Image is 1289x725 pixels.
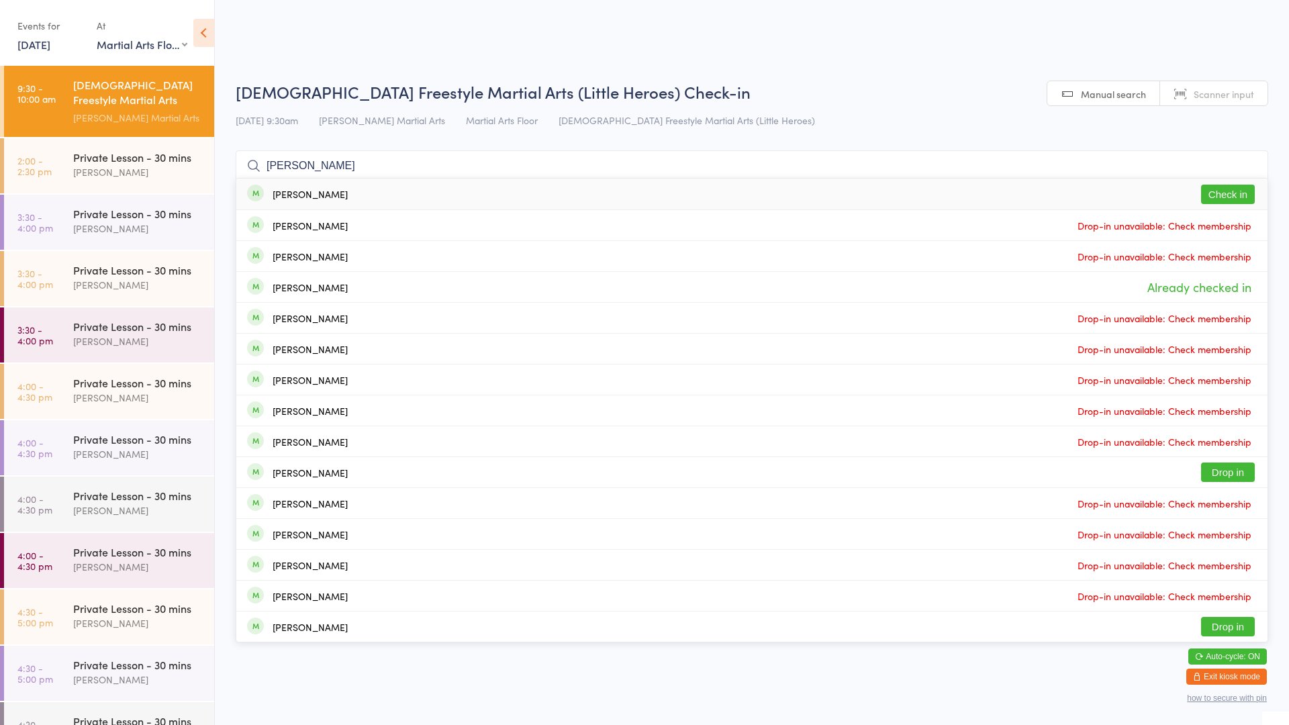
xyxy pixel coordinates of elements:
time: 4:00 - 4:30 pm [17,437,52,458]
button: how to secure with pin [1187,693,1267,703]
button: Drop in [1201,617,1255,636]
div: [PERSON_NAME] [73,221,203,236]
time: 4:00 - 4:30 pm [17,381,52,402]
div: Private Lesson - 30 mins [73,262,203,277]
a: 4:00 -4:30 pmPrivate Lesson - 30 mins[PERSON_NAME] [4,477,214,532]
h2: [DEMOGRAPHIC_DATA] Freestyle Martial Arts (Little Heroes) Check-in [236,81,1268,103]
a: 9:30 -10:00 am[DEMOGRAPHIC_DATA] Freestyle Martial Arts (Little Heroes)[PERSON_NAME] Martial Arts [4,66,214,137]
div: [PERSON_NAME] [73,616,203,631]
time: 3:30 - 4:00 pm [17,324,53,346]
a: 3:30 -4:00 pmPrivate Lesson - 30 mins[PERSON_NAME] [4,307,214,362]
span: Drop-in unavailable: Check membership [1074,401,1255,421]
span: Already checked in [1144,275,1255,299]
time: 2:00 - 2:30 pm [17,155,52,177]
div: [PERSON_NAME] [273,498,348,509]
time: 4:30 - 5:00 pm [17,663,53,684]
div: [PERSON_NAME] [73,559,203,575]
div: [PERSON_NAME] Martial Arts [73,110,203,126]
button: Drop in [1201,463,1255,482]
a: 4:00 -4:30 pmPrivate Lesson - 30 mins[PERSON_NAME] [4,364,214,419]
div: Private Lesson - 30 mins [73,319,203,334]
div: [PERSON_NAME] [73,503,203,518]
input: Search [236,150,1268,181]
div: [PERSON_NAME] [273,529,348,540]
a: 4:00 -4:30 pmPrivate Lesson - 30 mins[PERSON_NAME] [4,533,214,588]
a: 3:30 -4:00 pmPrivate Lesson - 30 mins[PERSON_NAME] [4,195,214,250]
div: [DEMOGRAPHIC_DATA] Freestyle Martial Arts (Little Heroes) [73,77,203,110]
div: Private Lesson - 30 mins [73,206,203,221]
span: Drop-in unavailable: Check membership [1074,339,1255,359]
div: [PERSON_NAME] [273,251,348,262]
div: [PERSON_NAME] [273,375,348,385]
span: Drop-in unavailable: Check membership [1074,524,1255,544]
div: Private Lesson - 30 mins [73,432,203,446]
span: [PERSON_NAME] Martial Arts [319,113,445,127]
div: Private Lesson - 30 mins [73,375,203,390]
a: 4:30 -5:00 pmPrivate Lesson - 30 mins[PERSON_NAME] [4,646,214,701]
a: 4:30 -5:00 pmPrivate Lesson - 30 mins[PERSON_NAME] [4,589,214,644]
div: [PERSON_NAME] [273,220,348,231]
span: Drop-in unavailable: Check membership [1074,246,1255,267]
div: [PERSON_NAME] [273,405,348,416]
div: [PERSON_NAME] [273,622,348,632]
div: [PERSON_NAME] [273,436,348,447]
div: [PERSON_NAME] [273,313,348,324]
div: [PERSON_NAME] [273,189,348,199]
span: [DEMOGRAPHIC_DATA] Freestyle Martial Arts (Little Heroes) [559,113,815,127]
div: [PERSON_NAME] [273,560,348,571]
button: Exit kiosk mode [1186,669,1267,685]
div: [PERSON_NAME] [273,467,348,478]
div: [PERSON_NAME] [73,390,203,405]
div: [PERSON_NAME] [73,672,203,687]
button: Check in [1201,185,1255,204]
span: Drop-in unavailable: Check membership [1074,493,1255,514]
div: Private Lesson - 30 mins [73,544,203,559]
div: Private Lesson - 30 mins [73,488,203,503]
span: Drop-in unavailable: Check membership [1074,215,1255,236]
div: At [97,15,187,37]
time: 4:00 - 4:30 pm [17,550,52,571]
span: Drop-in unavailable: Check membership [1074,555,1255,575]
div: Private Lesson - 30 mins [73,150,203,164]
span: Drop-in unavailable: Check membership [1074,370,1255,390]
div: [PERSON_NAME] [273,591,348,601]
div: [PERSON_NAME] [73,164,203,180]
span: Drop-in unavailable: Check membership [1074,432,1255,452]
time: 4:30 - 5:00 pm [17,606,53,628]
span: Manual search [1081,87,1146,101]
span: Drop-in unavailable: Check membership [1074,308,1255,328]
span: [DATE] 9:30am [236,113,298,127]
div: [PERSON_NAME] [273,282,348,293]
div: Private Lesson - 30 mins [73,657,203,672]
time: 3:30 - 4:00 pm [17,268,53,289]
div: [PERSON_NAME] [73,446,203,462]
a: 4:00 -4:30 pmPrivate Lesson - 30 mins[PERSON_NAME] [4,420,214,475]
div: [PERSON_NAME] [273,344,348,354]
time: 9:30 - 10:00 am [17,83,56,104]
div: Martial Arts Floor [97,37,187,52]
a: 3:30 -4:00 pmPrivate Lesson - 30 mins[PERSON_NAME] [4,251,214,306]
span: Martial Arts Floor [466,113,538,127]
time: 4:00 - 4:30 pm [17,493,52,515]
span: Drop-in unavailable: Check membership [1074,586,1255,606]
div: [PERSON_NAME] [73,334,203,349]
div: [PERSON_NAME] [73,277,203,293]
a: 2:00 -2:30 pmPrivate Lesson - 30 mins[PERSON_NAME] [4,138,214,193]
div: Private Lesson - 30 mins [73,601,203,616]
button: Auto-cycle: ON [1188,648,1267,665]
div: Events for [17,15,83,37]
a: [DATE] [17,37,50,52]
span: Scanner input [1194,87,1254,101]
time: 3:30 - 4:00 pm [17,211,53,233]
